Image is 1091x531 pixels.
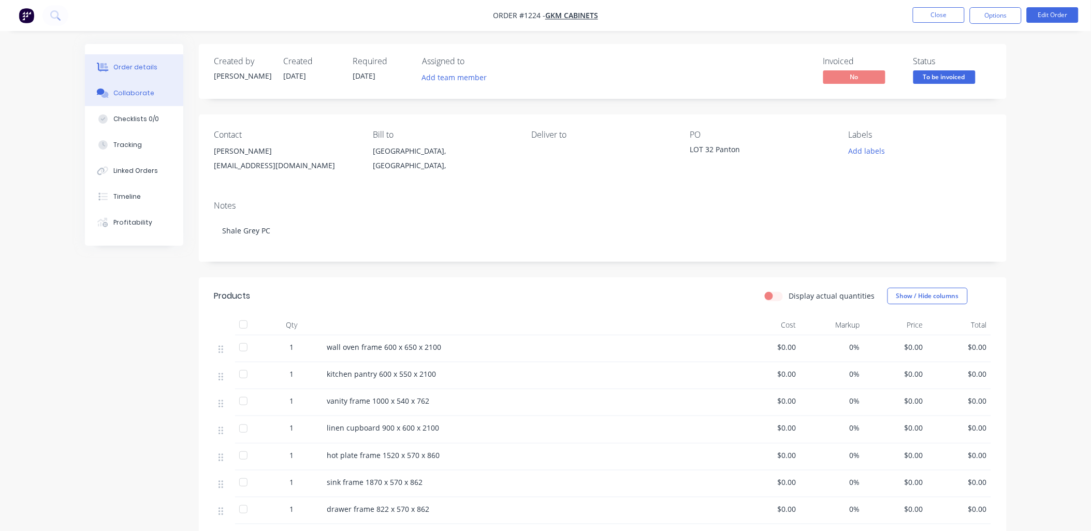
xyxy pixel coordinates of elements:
[868,477,924,488] span: $0.00
[913,70,976,86] button: To be invoiced
[290,368,294,379] span: 1
[85,158,183,184] button: Linked Orders
[741,504,797,514] span: $0.00
[327,396,430,406] span: vanity frame 1000 x 540 x 762
[113,89,154,98] div: Collaborate
[113,166,158,175] div: Linked Orders
[932,422,987,433] span: $0.00
[913,70,976,83] span: To be invoiced
[805,477,860,488] span: 0%
[932,504,987,514] span: $0.00
[214,290,251,302] div: Products
[741,422,797,433] span: $0.00
[290,395,294,406] span: 1
[214,158,356,173] div: [EMAIL_ADDRESS][DOMAIN_NAME]
[214,144,356,177] div: [PERSON_NAME][EMAIL_ADDRESS][DOMAIN_NAME]
[805,422,860,433] span: 0%
[913,56,991,66] div: Status
[741,477,797,488] span: $0.00
[531,130,673,140] div: Deliver to
[805,504,860,514] span: 0%
[290,450,294,461] span: 1
[868,450,924,461] span: $0.00
[327,477,423,487] span: sink frame 1870 x 570 x 862
[214,215,991,246] div: Shale Grey PC
[19,8,34,23] img: Factory
[290,477,294,488] span: 1
[327,450,440,460] span: hot plate frame 1520 x 570 x 860
[373,144,515,177] div: [GEOGRAPHIC_DATA], [GEOGRAPHIC_DATA],
[545,11,598,21] a: GKM Cabinets
[327,504,430,514] span: drawer frame 822 x 570 x 862
[737,315,801,335] div: Cost
[416,70,492,84] button: Add team member
[214,56,271,66] div: Created by
[741,395,797,406] span: $0.00
[327,342,442,352] span: wall oven frame 600 x 650 x 2100
[290,504,294,514] span: 1
[690,144,820,158] div: LOT 32 Panton
[373,130,515,140] div: Bill to
[373,144,515,173] div: [GEOGRAPHIC_DATA], [GEOGRAPHIC_DATA],
[741,450,797,461] span: $0.00
[843,144,891,158] button: Add labels
[932,477,987,488] span: $0.00
[805,395,860,406] span: 0%
[823,56,901,66] div: Invoiced
[932,342,987,352] span: $0.00
[113,192,141,201] div: Timeline
[423,70,493,84] button: Add team member
[849,130,991,140] div: Labels
[868,368,924,379] span: $0.00
[789,290,875,301] label: Display actual quantities
[214,144,356,158] div: [PERSON_NAME]
[353,56,410,66] div: Required
[823,70,885,83] span: No
[932,450,987,461] span: $0.00
[423,56,526,66] div: Assigned to
[805,368,860,379] span: 0%
[888,288,968,304] button: Show / Hide columns
[327,423,440,433] span: linen cupboard 900 x 600 x 2100
[214,130,356,140] div: Contact
[85,106,183,132] button: Checklists 0/0
[868,422,924,433] span: $0.00
[214,70,271,81] div: [PERSON_NAME]
[261,315,323,335] div: Qty
[690,130,832,140] div: PO
[1027,7,1079,23] button: Edit Order
[85,54,183,80] button: Order details
[493,11,545,21] span: Order #1224 -
[970,7,1022,24] button: Options
[741,342,797,352] span: $0.00
[113,218,152,227] div: Profitability
[868,395,924,406] span: $0.00
[284,56,341,66] div: Created
[805,342,860,352] span: 0%
[913,7,965,23] button: Close
[927,315,991,335] div: Total
[214,201,991,211] div: Notes
[353,71,376,81] span: [DATE]
[741,368,797,379] span: $0.00
[113,140,142,150] div: Tracking
[864,315,928,335] div: Price
[290,342,294,352] span: 1
[85,132,183,158] button: Tracking
[932,395,987,406] span: $0.00
[85,80,183,106] button: Collaborate
[284,71,307,81] span: [DATE]
[932,368,987,379] span: $0.00
[85,184,183,210] button: Timeline
[113,114,159,124] div: Checklists 0/0
[868,342,924,352] span: $0.00
[801,315,864,335] div: Markup
[868,504,924,514] span: $0.00
[290,422,294,433] span: 1
[327,369,437,379] span: kitchen pantry 600 x 550 x 2100
[113,63,157,72] div: Order details
[805,450,860,461] span: 0%
[85,210,183,235] button: Profitability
